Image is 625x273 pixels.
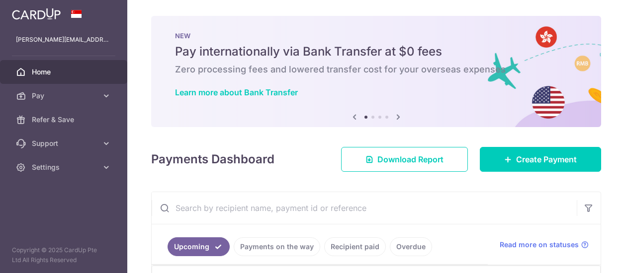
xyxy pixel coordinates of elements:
img: Bank transfer banner [151,16,601,127]
span: Refer & Save [32,115,97,125]
img: CardUp [12,8,61,20]
span: Home [32,67,97,77]
h4: Payments Dashboard [151,150,274,168]
span: Read more on statuses [500,240,579,250]
span: Pay [32,91,97,101]
span: Create Payment [516,153,577,165]
a: Payments on the way [234,237,320,256]
p: NEW [175,32,577,40]
a: Upcoming [168,237,230,256]
a: Read more on statuses [500,240,589,250]
span: Download Report [377,153,444,165]
input: Search by recipient name, payment id or reference [152,192,577,224]
a: Recipient paid [324,237,386,256]
p: [PERSON_NAME][EMAIL_ADDRESS][DOMAIN_NAME] [16,35,111,45]
h5: Pay internationally via Bank Transfer at $0 fees [175,44,577,60]
span: Support [32,138,97,148]
span: Settings [32,162,97,172]
h6: Zero processing fees and lowered transfer cost for your overseas expenses [175,64,577,75]
a: Learn more about Bank Transfer [175,87,298,97]
a: Create Payment [480,147,601,172]
a: Overdue [390,237,432,256]
a: Download Report [341,147,468,172]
